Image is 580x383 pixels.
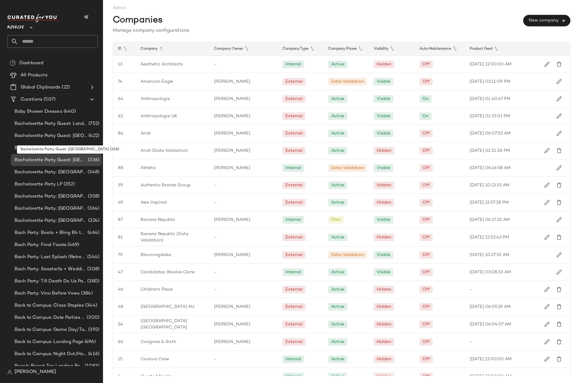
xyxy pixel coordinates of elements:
[66,241,79,248] span: (469)
[118,356,122,362] span: 15
[470,165,511,171] span: [DATE] 06:16:58 AM
[118,61,122,68] span: 13
[118,373,120,380] span: 1
[10,60,16,66] img: svg%3e
[422,78,430,85] div: Off
[377,113,390,119] div: Visible
[377,373,391,380] div: Hidden
[415,42,465,55] div: Auto Maintenance
[141,304,194,310] span: [GEOGRAPHIC_DATA] AU
[141,252,171,258] span: Bloomingdales
[556,321,562,327] img: svg%3e
[113,14,163,27] span: Companies
[118,234,123,241] span: 81
[422,165,430,171] div: Off
[285,217,301,223] div: Internal
[15,217,87,224] span: Bachelorette Party: [GEOGRAPHIC_DATA]
[118,199,123,206] span: 49
[470,61,512,68] span: [DATE] 12:00:00 AM
[214,113,250,119] span: [PERSON_NAME]
[214,304,250,310] span: [PERSON_NAME]
[113,27,570,35] div: Manage company configurations
[369,42,415,55] div: Visibility
[556,79,562,84] img: svg%3e
[331,96,344,102] div: Active
[60,84,70,91] span: (22)
[15,314,85,321] span: Back to Campus: Date Parties & Semi Formals
[141,130,151,137] span: Ariat
[331,61,344,68] div: Active
[84,363,99,370] span: (1093)
[422,96,428,102] div: On
[285,61,301,68] div: Internal
[141,217,175,223] span: Banana Republic
[15,266,86,273] span: Bach Party: Seashells + Wedding Bells
[422,148,430,154] div: Off
[556,96,562,102] img: svg%3e
[556,113,562,119] img: svg%3e
[15,278,86,285] span: Bach Party: Till Death Do Us Party
[118,182,123,188] span: 39
[556,148,562,153] img: svg%3e
[556,165,562,171] img: svg%3e
[87,157,99,164] span: (336)
[113,42,136,55] div: ID
[377,148,391,154] div: Hidden
[556,339,562,345] img: svg%3e
[118,286,123,293] span: 46
[544,200,550,205] img: svg%3e
[118,321,123,328] span: 54
[331,234,344,241] div: Active
[285,148,302,154] div: External
[141,148,188,154] span: Ariat (Data Validation)
[214,165,250,171] span: [PERSON_NAME]
[214,356,216,362] span: -
[331,182,344,188] div: Active
[285,130,302,137] div: External
[377,130,390,137] div: Visible
[422,234,430,241] div: Off
[285,356,301,362] div: Internal
[15,157,87,164] span: Bachelorette Party Guest: [GEOGRAPHIC_DATA]
[377,252,390,258] div: Visible
[21,84,60,91] span: Global Clipboards
[331,269,344,275] div: Active
[118,252,123,258] span: 79
[15,368,56,376] span: [PERSON_NAME]
[15,290,80,297] span: Bach Party: Vino Before Vows
[331,339,344,345] div: Active
[118,96,123,102] span: 64
[84,302,97,309] span: (344)
[141,373,173,380] span: Curated for You
[556,182,562,188] img: svg%3e
[118,78,122,85] span: 74
[15,169,86,176] span: Bachelorette Party: [GEOGRAPHIC_DATA]
[141,231,204,244] span: Banana Republic (Data Validation)
[470,199,509,206] span: [DATE] 12:57:28 PM
[214,96,250,102] span: [PERSON_NAME]
[214,321,250,328] span: [PERSON_NAME]
[470,78,510,85] span: [DATE] 03:11:09 PM
[331,78,364,85] div: Data Validation
[331,373,344,380] div: Active
[285,199,302,206] div: External
[15,351,87,358] span: Back to Campus: Night Out/House Parties
[377,304,391,310] div: Hidden
[7,14,59,22] img: cfy_white_logo.C9jOOHJF.svg
[470,356,512,362] span: [DATE] 12:00:00 AM
[15,338,83,345] span: Back to Campus: Landing Page
[87,145,99,152] span: (351)
[422,61,430,68] div: Off
[523,15,570,26] button: New company
[214,61,216,68] span: -
[42,96,55,103] span: (507)
[422,269,430,275] div: Off
[556,287,562,292] img: svg%3e
[377,339,391,345] div: Hidden
[470,113,510,119] span: [DATE] 01:33:01 PM
[80,290,93,297] span: (384)
[214,182,216,188] span: -
[285,96,302,102] div: External
[141,96,170,102] span: Anthropologie
[422,339,430,345] div: Off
